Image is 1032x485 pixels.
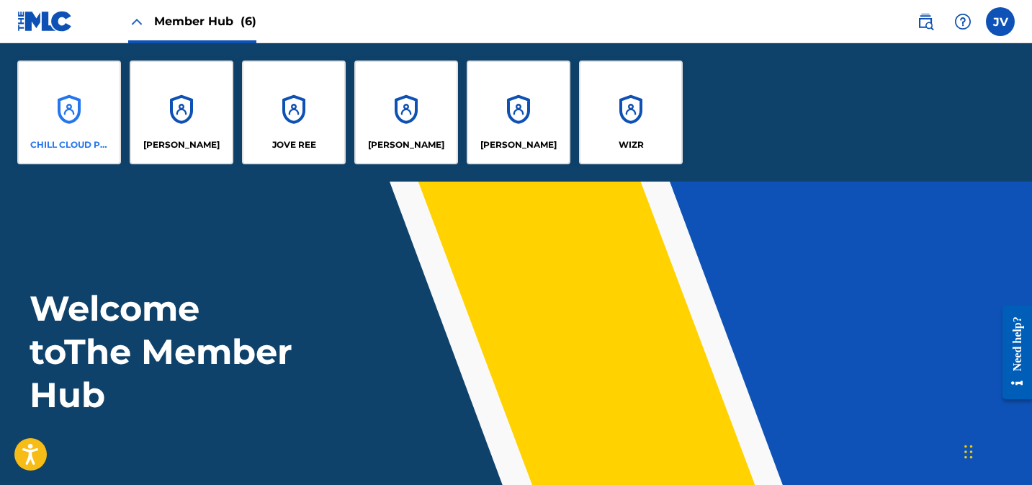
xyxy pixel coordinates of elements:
[579,61,683,164] a: AccountsWIZR
[619,138,644,151] p: WIZR
[948,7,977,36] div: Help
[143,138,220,151] p: JAMES MARTINEZ
[30,138,109,151] p: CHILL CLOUD PUBLISHING
[154,13,256,30] span: Member Hub
[242,61,346,164] a: AccountsJOVE REE
[992,295,1032,411] iframe: Resource Center
[480,138,557,151] p: RUBEN MEYER
[960,416,1032,485] iframe: Chat Widget
[467,61,570,164] a: Accounts[PERSON_NAME]
[241,14,256,28] span: (6)
[368,138,444,151] p: LUCAS GREY
[272,138,316,151] p: JOVE REE
[130,61,233,164] a: Accounts[PERSON_NAME]
[964,430,973,473] div: Drag
[354,61,458,164] a: Accounts[PERSON_NAME]
[986,7,1015,36] div: User Menu
[917,13,934,30] img: search
[911,7,940,36] a: Public Search
[128,13,145,30] img: Close
[30,287,299,417] h1: Welcome to The Member Hub
[17,61,121,164] a: AccountsCHILL CLOUD PUBLISHING
[17,11,73,32] img: MLC Logo
[954,13,972,30] img: help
